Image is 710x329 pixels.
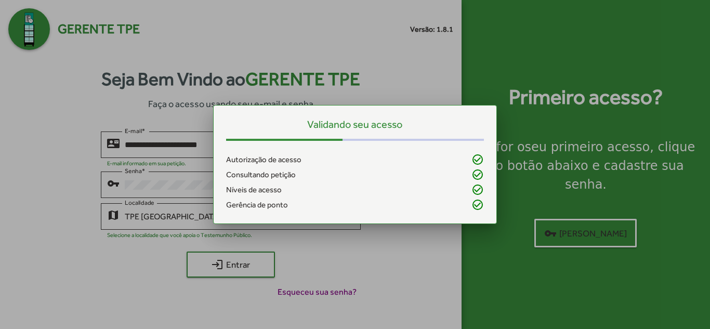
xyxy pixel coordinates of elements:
span: Autorização de acesso [226,154,301,166]
mat-icon: check_circle_outline [471,183,484,196]
h5: Validando seu acesso [226,118,484,130]
span: Gerência de ponto [226,199,288,211]
span: Níveis de acesso [226,184,282,196]
span: Consultando petição [226,169,296,181]
mat-icon: check_circle_outline [471,153,484,166]
mat-icon: check_circle_outline [471,168,484,181]
mat-icon: check_circle_outline [471,199,484,211]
